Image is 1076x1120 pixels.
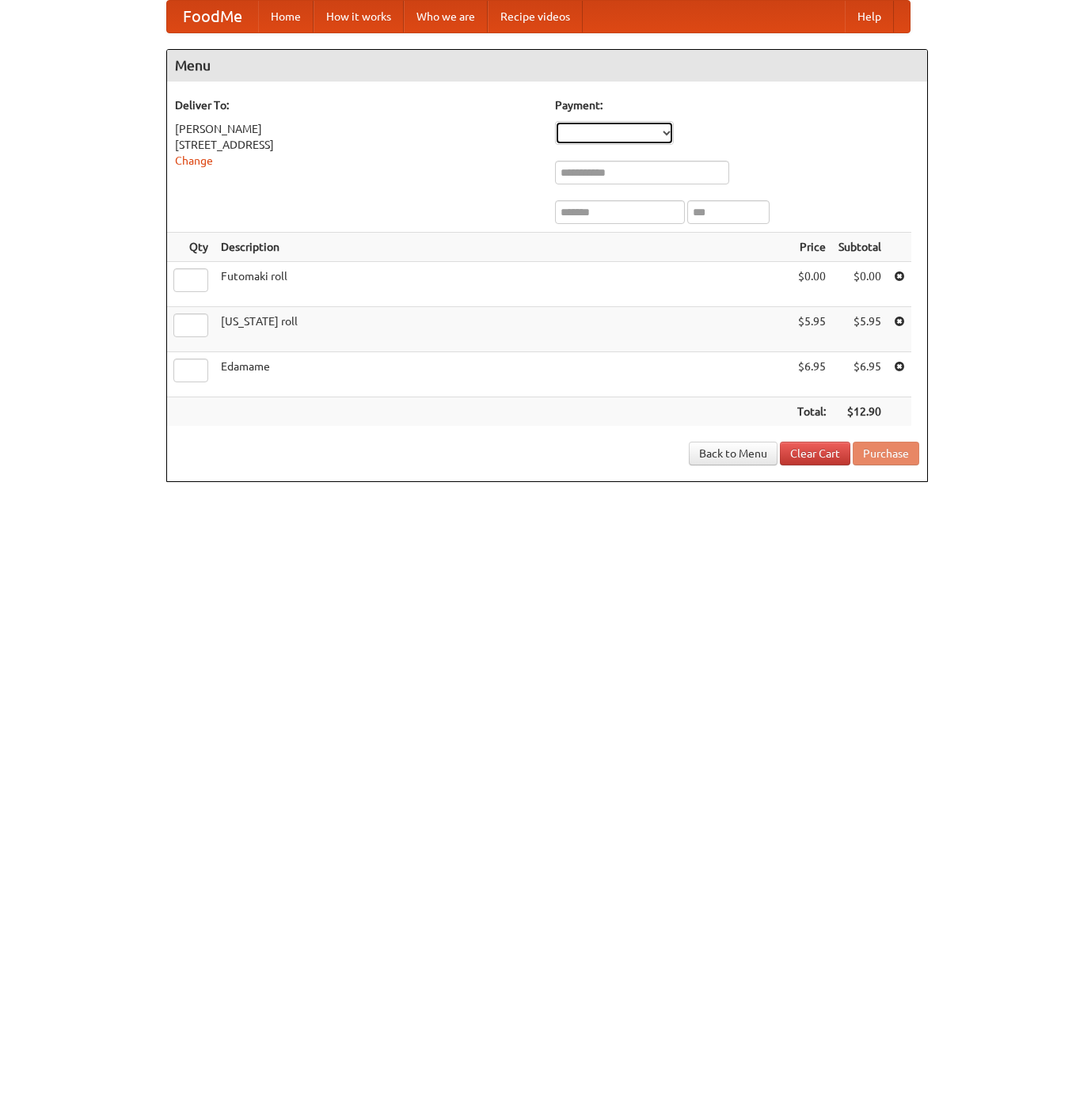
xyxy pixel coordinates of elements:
a: Change [175,154,213,167]
div: [STREET_ADDRESS] [175,137,539,153]
td: Futomaki roll [215,262,791,307]
a: Clear Cart [780,442,850,465]
th: Qty [167,233,215,262]
td: $6.95 [832,352,888,397]
td: [US_STATE] roll [215,307,791,352]
a: Who we are [404,1,488,32]
h4: Menu [167,50,927,82]
th: Subtotal [832,233,888,262]
a: Home [258,1,314,32]
th: Price [791,233,832,262]
a: FoodMe [167,1,258,32]
a: Help [845,1,894,32]
a: Recipe videos [488,1,583,32]
a: How it works [314,1,404,32]
div: [PERSON_NAME] [175,121,539,137]
td: $6.95 [791,352,832,397]
th: Description [215,233,791,262]
td: $5.95 [791,307,832,352]
th: Total: [791,397,832,427]
td: Edamame [215,352,791,397]
td: $5.95 [832,307,888,352]
h5: Payment: [555,97,919,113]
h5: Deliver To: [175,97,539,113]
td: $0.00 [791,262,832,307]
td: $0.00 [832,262,888,307]
button: Purchase [853,442,919,465]
a: Back to Menu [689,442,778,465]
th: $12.90 [832,397,888,427]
